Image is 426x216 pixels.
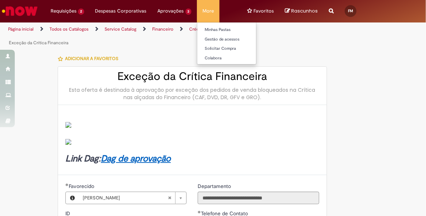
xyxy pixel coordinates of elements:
[50,26,89,32] a: Todos os Catálogos
[58,51,122,66] button: Adicionar a Favoritos
[202,7,214,15] span: More
[8,26,34,32] a: Página inicial
[65,153,171,164] strong: Link Dag:
[197,22,256,65] ul: More
[65,70,319,83] h2: Exceção da Crítica Financeira
[197,45,279,53] a: Solicitar Compra
[105,26,136,32] a: Service Catalog
[285,7,318,14] a: No momento, sua lista de rascunhos tem 0 Itens
[198,182,232,190] label: Somente leitura - Departamento
[65,56,118,62] span: Adicionar a Favoritos
[95,7,147,15] span: Despesas Corporativas
[253,7,274,15] span: Favoritos
[185,8,192,15] span: 3
[9,40,68,46] a: Exceção da Crítica Financeira
[348,8,353,13] span: FM
[197,35,279,43] a: Gestão de acessos
[198,192,319,204] input: Departamento
[1,4,39,18] img: ServiceNow
[69,183,96,189] span: Necessários - Favorecido
[164,192,175,204] abbr: Limpar campo Favorecido
[152,26,173,32] a: Financeiro
[65,183,69,186] span: Obrigatório Preenchido
[65,139,71,145] img: sys_attachment.do
[51,7,76,15] span: Requisições
[197,26,279,34] a: Minhas Pastas
[6,22,243,50] ul: Trilhas de página
[197,54,279,62] a: Colabora
[101,153,171,164] a: Dag de aprovação
[158,7,184,15] span: Aprovações
[291,7,318,14] span: Rascunhos
[189,26,204,32] a: Crédito
[83,192,168,204] span: [PERSON_NAME]
[78,8,84,15] span: 2
[79,192,186,204] a: [PERSON_NAME]Limpar campo Favorecido
[65,86,319,101] div: Esta oferta é destinada à aprovação por exceção dos pedidos de venda bloqueados na Crítica nas al...
[66,192,79,204] button: Favorecido, Visualizar este registro Felipe Augusto Portela Moreira
[65,122,71,128] img: sys_attachment.do
[198,210,201,213] span: Obrigatório Preenchido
